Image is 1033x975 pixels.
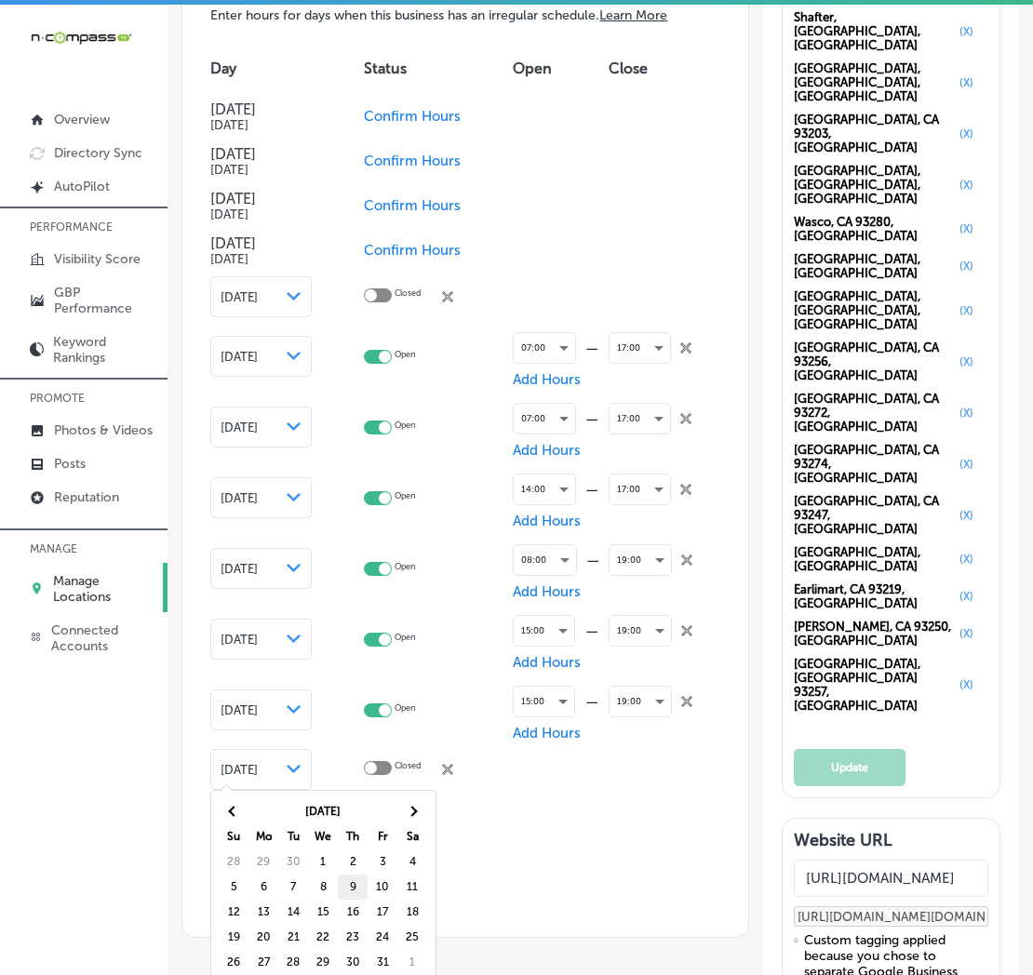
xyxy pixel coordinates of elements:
span: [GEOGRAPHIC_DATA], [GEOGRAPHIC_DATA], [GEOGRAPHIC_DATA] [794,164,955,206]
p: Open [395,562,415,576]
td: 16 [338,900,368,925]
td: 10 [368,875,397,900]
td: 15 [308,900,338,925]
p: Closed [395,761,421,779]
button: (X) [954,127,979,141]
span: [DATE] [221,562,258,576]
th: Sa [397,824,427,849]
div: — [576,340,609,357]
td: 6 [248,875,278,900]
th: Day [210,42,363,94]
h4: [DATE] [210,190,311,207]
button: (X) [954,24,979,39]
td: 5 [219,875,248,900]
span: Add Hours [513,513,581,529]
button: (X) [954,589,979,604]
a: Learn More [599,7,667,23]
div: — [575,622,609,640]
span: [GEOGRAPHIC_DATA], CA 93256, [GEOGRAPHIC_DATA] [794,341,955,382]
button: (X) [954,406,979,421]
span: [GEOGRAPHIC_DATA], [GEOGRAPHIC_DATA] [794,252,955,280]
span: [DATE] [221,421,258,434]
td: 1 [397,950,427,975]
td: 8 [308,875,338,900]
th: Su [219,824,248,849]
button: (X) [954,75,979,90]
th: Open [513,42,609,94]
div: — [576,481,609,499]
td: 11 [397,875,427,900]
div: 17:00 [610,477,670,502]
button: (X) [954,626,979,641]
h5: [DATE] [210,252,311,266]
td: 20 [248,925,278,950]
p: Enter hours for days when this business has an irregular schedule. [210,7,719,23]
span: [GEOGRAPHIC_DATA], [GEOGRAPHIC_DATA] [794,545,955,573]
div: 07:00 [514,407,575,432]
span: Add Hours [513,654,581,671]
button: (X) [954,259,979,274]
p: Posts [54,456,86,472]
th: [DATE] [248,799,397,824]
span: [GEOGRAPHIC_DATA], [GEOGRAPHIC_DATA], [GEOGRAPHIC_DATA] [794,289,955,331]
input: Add Location Website [794,860,988,897]
td: 12 [219,900,248,925]
h4: [DATE] [210,100,311,118]
p: Manage Locations [53,573,155,605]
h5: [DATE] [210,163,311,177]
div: 15:00 [514,689,574,715]
div: 19:00 [610,548,671,573]
button: Update [794,749,906,786]
td: 31 [368,950,397,975]
div: 08:00 [514,548,576,573]
button: (X) [954,354,979,369]
span: [DATE] [221,290,258,304]
div: 15:00 [514,619,574,644]
p: GBP Performance [54,285,158,316]
span: Wasco, CA 93280, [GEOGRAPHIC_DATA] [794,215,955,243]
span: [PERSON_NAME], CA 93250, [GEOGRAPHIC_DATA] [794,620,955,648]
td: 14 [278,900,308,925]
p: Open [395,421,415,434]
td: 13 [248,900,278,925]
th: Status [364,42,513,94]
td: 30 [278,849,308,875]
td: 29 [248,849,278,875]
span: [GEOGRAPHIC_DATA], [GEOGRAPHIC_DATA], [GEOGRAPHIC_DATA] [794,61,955,103]
th: Tu [278,824,308,849]
span: Confirm Hours [364,197,461,214]
td: 28 [278,950,308,975]
td: 19 [219,925,248,950]
td: 2 [338,849,368,875]
div: 17:00 [610,336,670,361]
span: [GEOGRAPHIC_DATA], CA 93247, [GEOGRAPHIC_DATA] [794,494,955,536]
p: Open [395,703,415,717]
h3: Website URL [794,830,988,850]
p: Closed [395,288,421,306]
td: 3 [368,849,397,875]
div: — [577,552,609,569]
p: Open [395,633,415,647]
p: Directory Sync [54,145,142,161]
th: Th [338,824,368,849]
h5: [DATE] [210,207,311,221]
p: Visibility Score [54,251,141,267]
div: 17:00 [610,407,670,432]
h4: [DATE] [210,234,311,252]
button: (X) [954,552,979,567]
p: Photos & Videos [54,422,153,438]
th: We [308,824,338,849]
span: Add Hours [513,442,581,459]
button: (X) [954,457,979,472]
p: Open [395,491,415,505]
td: 18 [397,900,427,925]
div: 19:00 [610,619,671,644]
span: Add Hours [513,725,581,741]
p: Reputation [54,489,119,505]
td: 30 [338,950,368,975]
button: (X) [954,178,979,193]
span: [GEOGRAPHIC_DATA], CA 93203, [GEOGRAPHIC_DATA] [794,113,955,154]
span: [DATE] [221,350,258,364]
button: (X) [954,221,979,236]
div: — [575,693,609,711]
